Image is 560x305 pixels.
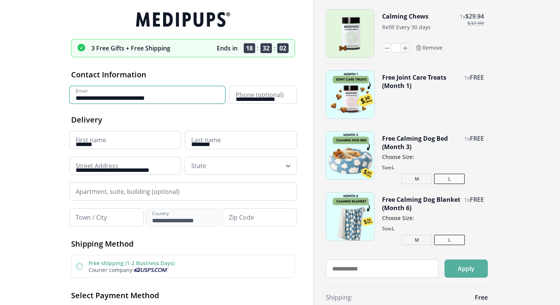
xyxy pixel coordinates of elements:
[382,134,460,151] button: Free Calming Dog Bed (Month 3)
[382,164,484,171] span: Size: L
[464,135,470,142] span: 1 x
[326,9,374,57] img: Calming Chews
[464,196,470,203] span: 1 x
[382,195,460,212] button: Free Calming Dog Blanket (Month 6)
[464,74,470,81] span: 1 x
[467,20,484,27] span: $ 37.99
[460,13,465,20] span: 1 x
[470,134,484,143] span: FREE
[217,44,238,52] p: Ends in
[382,153,484,160] span: Choose Size:
[257,44,259,52] span: :
[326,132,374,179] img: Free Calming Dog Bed (Month 3)
[260,43,272,53] span: 32
[277,43,289,53] span: 02
[71,115,102,125] span: Delivery
[244,43,255,53] span: 18
[470,195,484,204] span: FREE
[444,259,488,278] button: Apply
[470,73,484,82] span: FREE
[382,24,431,31] span: Refill Every 30 days
[434,174,465,184] button: L
[274,44,275,52] span: :
[134,268,168,272] img: Usps courier company
[326,193,374,241] img: Free Calming Dog Blanket (Month 6)
[326,71,374,118] img: Free Joint Care Treats (Month 1)
[465,12,484,20] span: $ 29.94
[382,12,428,20] button: Calming Chews
[71,69,146,80] span: Contact Information
[91,44,170,52] p: 3 Free Gifts + Free Shipping
[71,239,295,249] h2: Shipping Method
[71,290,295,300] h2: Select Payment Method
[326,293,352,302] span: Shipping:
[382,225,484,232] span: Size: L
[89,259,175,267] label: Free shipping (1-2 Business Days)
[89,266,134,274] span: Courier company:
[401,174,432,184] button: M
[475,293,488,302] span: Free
[382,73,460,90] button: Free Joint Care Treats (Month 1)
[434,235,465,245] button: L
[422,44,443,51] span: Remove
[416,44,443,51] button: Remove
[382,214,484,222] span: Choose Size:
[401,235,432,245] button: M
